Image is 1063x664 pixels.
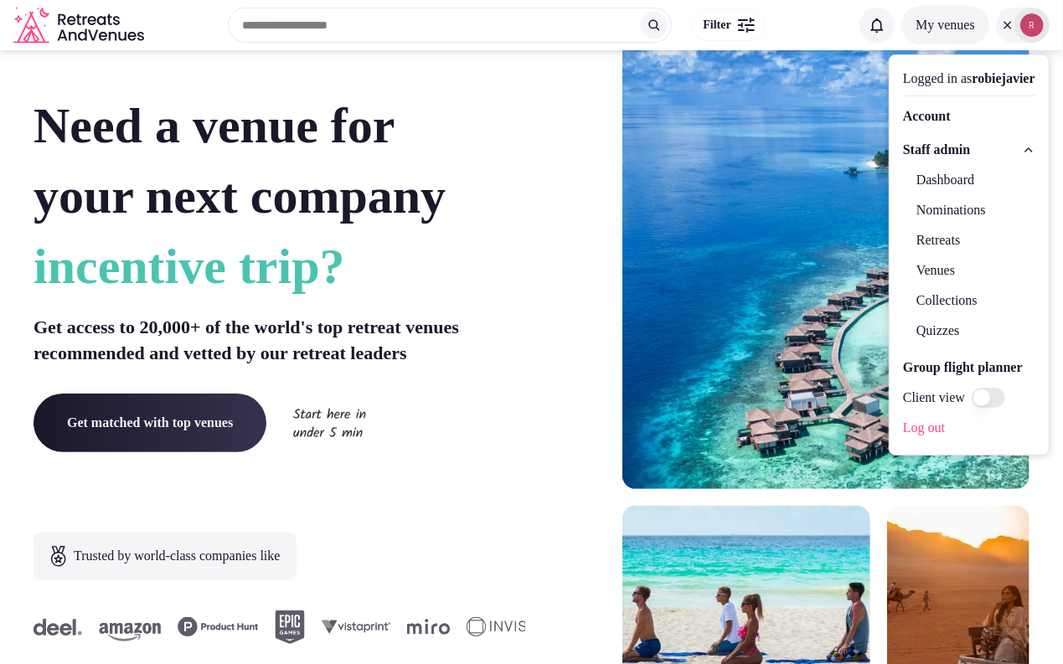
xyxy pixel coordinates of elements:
a: Collections [903,287,1035,314]
img: Start here in under 5 min [293,408,366,437]
svg: Miro company logo [404,619,446,635]
span: Trusted by world-class companies like [74,546,280,566]
div: Logged in as [903,69,1035,89]
a: Get matched with top venues [34,394,266,452]
span: incentive trip? [34,231,525,301]
a: Account [903,103,1035,130]
a: Group flight planner [903,354,1035,381]
svg: Epic Games company logo [271,610,302,644]
span: Filter [703,17,730,33]
button: My venues [901,6,989,44]
a: My venues [901,18,989,32]
a: Dashboard [903,167,1035,193]
span: Staff admin [903,140,970,160]
span: robiejavier [973,71,1035,85]
svg: Invisible company logo [463,617,555,637]
a: Nominations [903,197,1035,224]
a: Log out [903,414,1035,441]
a: Venues [903,257,1035,284]
img: robiejavier [1020,13,1044,37]
span: Need a venue for your next company [34,98,446,224]
button: Staff admin [903,136,1035,163]
p: Get access to 20,000+ of the world's top retreat venues recommended and vetted by our retreat lea... [34,315,525,367]
button: Filter [692,9,765,41]
svg: Retreats and Venues company logo [13,7,147,44]
a: Quizzes [903,317,1035,344]
a: Retreats [903,227,1035,254]
svg: Deel company logo [30,619,79,636]
svg: Vistaprint company logo [318,620,387,634]
label: Client view [903,388,965,408]
a: Visit the homepage [13,7,147,44]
